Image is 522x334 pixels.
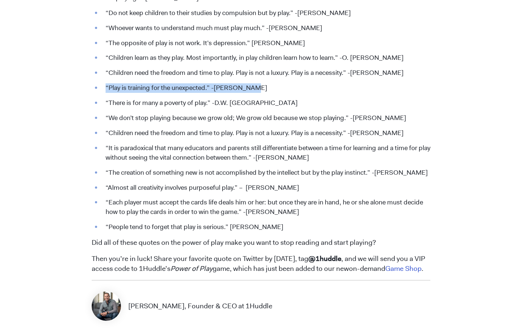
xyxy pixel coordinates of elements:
[170,264,213,273] em: Power of Play
[102,53,431,63] li: “Children learn as they play. Most importantly, in play children learn how to learn.” -O. [PERSON...
[385,264,422,273] a: Game Shop
[92,254,431,274] p: Then you’re in luck! Share your favorite quote on Twitter by [DATE], tag , and we will send you a...
[92,238,431,248] p: Did all of these quotes on the power of play make you want to stop reading and start playing?
[102,68,431,78] li: “Children need the freedom and time to play. Play is not a luxury. Play is a necessity.” -[PERSON...
[102,83,431,93] li: “Play is training for the unexpected.” -[PERSON_NAME]
[102,198,431,217] li: “Each player must accept the cards life deals him or her: but once they are in hand, he or she al...
[308,254,341,263] span: @1huddle
[102,128,431,138] li: “Children need the freedom and time to play. Play is not a luxury. Play is a necessity.” -[PERSON...
[102,23,431,33] li: “Whoever wants to understand much must play much.” -[PERSON_NAME]
[102,113,431,123] li: “We don’t stop playing because we grow old; We grow old because we stop playing.” -[PERSON_NAME]
[102,183,431,193] li: “Almost all creativity involves purposeful play.” – [PERSON_NAME]
[102,39,431,48] li: “The opposite of play is not work. It’s depression.” [PERSON_NAME]
[102,222,431,232] li: “People tend to forget that play is serious.” [PERSON_NAME]
[102,144,431,163] li: “It is paradoxical that many educators and parents still differentiate between a time for learnin...
[349,264,353,273] span: o
[102,8,431,18] li: “Do not keep children to their studies by compulsion but by play.” -[PERSON_NAME]
[102,168,431,178] li: “The creation of something new is not accomplished by the intellect but by the play instinct.” -[...
[102,98,431,108] li: “There is for many a poverty of play.” -D.W. [GEOGRAPHIC_DATA]
[128,301,272,311] p: [PERSON_NAME], Founder & CEO at 1Huddle
[353,264,385,273] span: n-demand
